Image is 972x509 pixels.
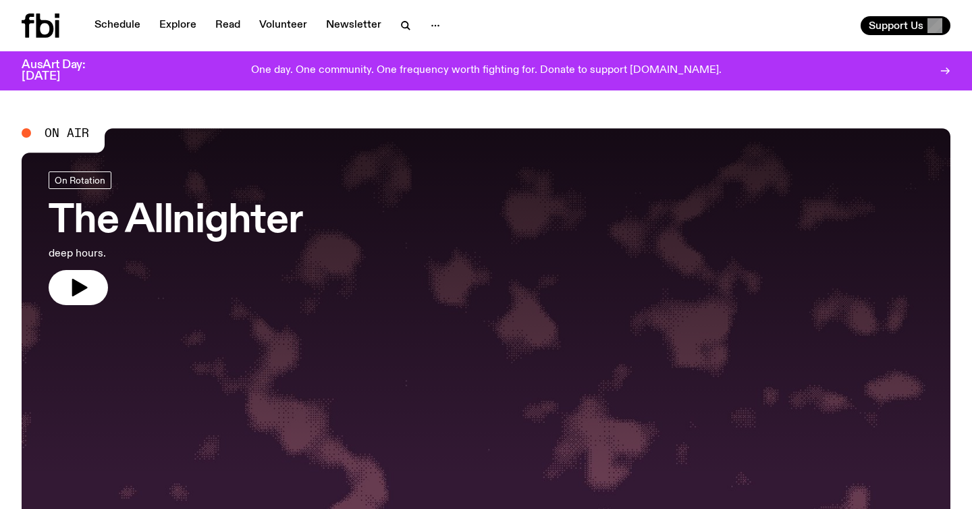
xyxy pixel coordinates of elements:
[318,16,389,35] a: Newsletter
[22,59,108,82] h3: AusArt Day: [DATE]
[151,16,205,35] a: Explore
[207,16,248,35] a: Read
[49,171,302,305] a: The Allnighterdeep hours.
[45,127,89,139] span: On Air
[251,65,722,77] p: One day. One community. One frequency worth fighting for. Donate to support [DOMAIN_NAME].
[55,175,105,185] span: On Rotation
[49,246,302,262] p: deep hours.
[861,16,950,35] button: Support Us
[251,16,315,35] a: Volunteer
[49,171,111,189] a: On Rotation
[49,203,302,240] h3: The Allnighter
[869,20,923,32] span: Support Us
[86,16,148,35] a: Schedule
